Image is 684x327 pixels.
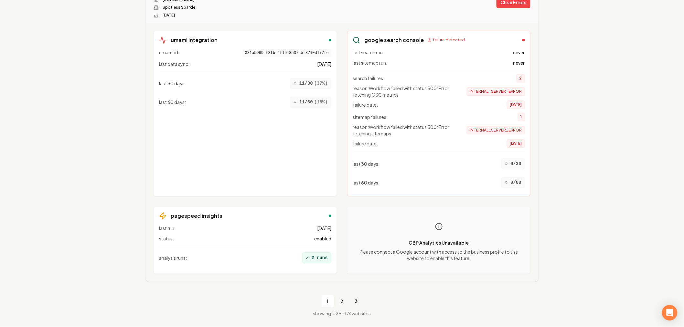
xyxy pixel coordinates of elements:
[353,239,525,246] p: GBP Analytics Unavailable
[317,61,331,67] span: [DATE]
[501,177,525,188] div: 0/60
[159,255,187,261] span: analysis runs :
[321,295,334,308] a: 1
[505,160,508,168] span: ○
[171,212,222,220] h3: pagespeed insights
[522,39,525,41] div: failed
[329,39,331,41] div: enabled
[159,225,176,231] span: last run:
[353,161,380,167] span: last 30 days :
[350,295,363,308] a: 3
[353,101,378,108] span: failure date:
[353,75,384,81] span: search failures:
[507,139,525,148] span: [DATE]
[294,79,297,87] span: ○
[159,235,174,242] span: status:
[518,113,525,121] span: 1
[513,49,525,56] span: never
[433,37,465,43] span: failure detected
[505,179,508,186] span: ○
[306,254,309,262] span: ✓
[314,99,328,105] span: ( 18 %)
[314,235,331,242] span: enabled
[353,49,384,56] span: last search run:
[290,78,331,89] div: 11/30
[353,179,380,186] span: last 60 days :
[467,126,525,134] span: INTERNAL_SERVER_ERROR
[145,295,539,308] nav: pagination
[353,248,525,261] p: Please connect a Google account with access to the business profile to this website to enable thi...
[353,114,388,120] span: sitemap failures:
[290,97,331,108] div: 11/60
[501,158,525,169] div: 0/30
[353,85,456,98] span: reason: Workflow failed with status 500: Error fetching GSC metrics
[313,310,371,317] div: showing 1 - 25 of 74 websites
[364,36,424,44] h3: google search console
[517,74,525,82] span: 2
[159,99,186,105] span: last 60 days :
[314,80,328,87] span: ( 37 %)
[242,49,331,57] span: 381a5969-f3fb-4f19-8537-bf3710d177fe
[159,61,189,67] span: last data sync:
[467,87,525,96] span: INTERNAL_SERVER_ERROR
[159,49,179,57] span: umami id:
[353,59,387,66] span: last sitemap run:
[513,59,525,66] span: never
[317,225,331,231] span: [DATE]
[336,295,348,308] a: 2
[329,215,331,217] div: enabled
[302,252,331,263] div: 2 runs
[353,140,378,147] span: failure date:
[353,124,456,137] span: reason: Workflow failed with status 500: Error fetching sitemaps
[294,98,297,106] span: ○
[171,36,218,44] h3: umami integration
[507,100,525,109] span: [DATE]
[662,305,678,321] div: Open Intercom Messenger
[159,80,186,87] span: last 30 days :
